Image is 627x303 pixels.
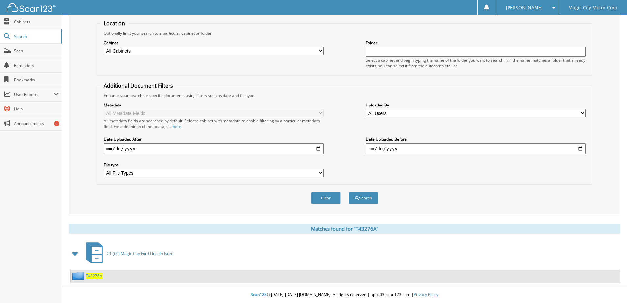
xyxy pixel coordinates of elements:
[414,292,438,297] a: Privacy Policy
[14,48,59,54] span: Scan
[104,143,324,154] input: start
[104,118,324,129] div: All metadata fields are searched by default. Select a cabinet with metadata to enable filtering b...
[14,63,59,68] span: Reminders
[100,30,589,36] div: Optionally limit your search to a particular cabinet or folder
[506,6,543,10] span: [PERSON_NAME]
[14,121,59,126] span: Announcements
[14,106,59,112] span: Help
[14,77,59,83] span: Bookmarks
[100,20,128,27] legend: Location
[251,292,267,297] span: Scan123
[7,3,56,12] img: scan123-logo-white.svg
[366,136,586,142] label: Date Uploaded Before
[62,287,627,303] div: © [DATE]-[DATE] [DOMAIN_NAME]. All rights reserved | appg03-scan123-com |
[14,92,54,97] span: User Reports
[72,272,86,280] img: folder2.png
[366,40,586,45] label: Folder
[100,93,589,98] div: Enhance your search for specific documents using filters such as date and file type.
[104,102,324,108] label: Metadata
[366,143,586,154] input: end
[107,251,173,256] span: C1 (60) Magic City Ford Lincoln Isuzu
[173,124,181,129] a: here
[366,102,586,108] label: Uploaded By
[100,82,176,89] legend: Additional Document Filters
[104,40,324,45] label: Cabinet
[311,192,341,204] button: Clear
[568,6,617,10] span: Magic City Motor Corp
[104,136,324,142] label: Date Uploaded After
[54,121,59,126] div: 5
[14,34,58,39] span: Search
[69,224,620,234] div: Matches found for "T43276A"
[82,240,173,266] a: C1 (60) Magic City Ford Lincoln Isuzu
[349,192,378,204] button: Search
[594,271,627,303] iframe: Chat Widget
[366,57,586,69] div: Select a cabinet and begin typing the name of the folder you want to search in. If the name match...
[14,19,59,25] span: Cabinets
[86,273,102,279] a: T43276A
[104,162,324,167] label: File type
